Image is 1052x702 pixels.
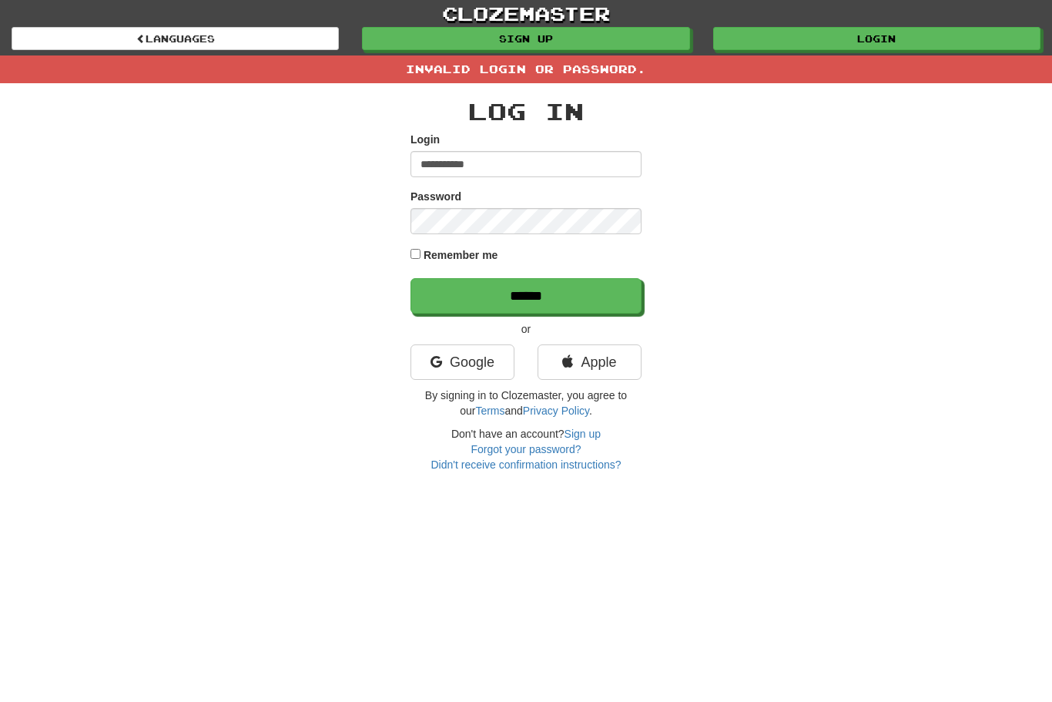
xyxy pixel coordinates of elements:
a: Apple [538,344,642,380]
label: Password [410,189,461,204]
a: Terms [475,405,504,417]
label: Login [410,132,440,147]
a: Login [713,27,1040,50]
a: Languages [12,27,339,50]
p: or [410,321,642,337]
a: Didn't receive confirmation instructions? [431,458,621,471]
a: Sign up [362,27,689,50]
h2: Log In [410,99,642,124]
label: Remember me [424,247,498,263]
p: By signing in to Clozemaster, you agree to our and . [410,388,642,418]
a: Sign up [565,428,601,440]
a: Privacy Policy [523,405,589,417]
a: Forgot your password? [471,443,581,455]
a: Google [410,344,514,380]
div: Don't have an account? [410,426,642,472]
